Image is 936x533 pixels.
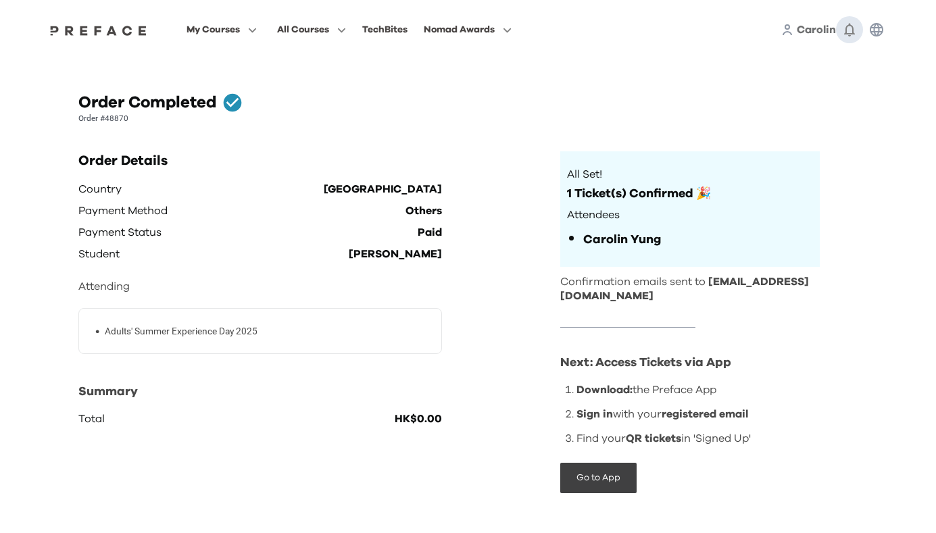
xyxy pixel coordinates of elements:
[420,21,516,39] button: Nomad Awards
[47,25,151,36] img: Preface Logo
[349,243,442,265] p: [PERSON_NAME]
[78,113,858,124] p: Order #48870
[560,275,820,303] p: Confirmation emails sent to
[576,382,820,398] li: the Preface App
[626,433,681,444] span: QR tickets
[576,409,613,420] span: Sign in
[78,200,168,222] p: Payment Method
[567,168,814,182] p: All Set!
[405,200,442,222] p: Others
[576,406,820,422] li: with your
[567,186,814,202] p: 1 Ticket(s) Confirmed 🎉
[424,22,495,38] span: Nomad Awards
[78,276,443,297] p: Attending
[78,92,216,113] h1: Order Completed
[662,409,748,420] span: registered email
[182,21,261,39] button: My Courses
[105,324,257,338] p: Adults' Summer Experience Day 2025
[576,384,633,395] span: Download:
[583,228,814,251] li: Carolin Yung
[362,22,408,38] div: TechBites
[560,463,637,493] button: Go to App
[797,24,836,35] span: Carolin
[95,324,99,338] span: •
[47,24,151,35] a: Preface Logo
[78,381,443,403] p: Summary
[78,408,105,430] p: Total
[560,472,637,482] a: Go to App
[78,178,122,200] p: Country
[78,243,120,265] p: Student
[576,430,820,447] li: Find your in 'Signed Up'
[560,276,809,301] span: [EMAIL_ADDRESS][DOMAIN_NAME]
[277,22,329,38] span: All Courses
[324,178,442,200] p: [GEOGRAPHIC_DATA]
[797,22,836,38] a: Carolin
[273,21,350,39] button: All Courses
[567,208,814,222] p: Attendees
[78,151,443,170] h2: Order Details
[560,352,820,374] div: Next: Access Tickets via App
[187,22,240,38] span: My Courses
[78,222,162,243] p: Payment Status
[418,222,442,243] p: Paid
[395,408,442,430] p: HK$0.00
